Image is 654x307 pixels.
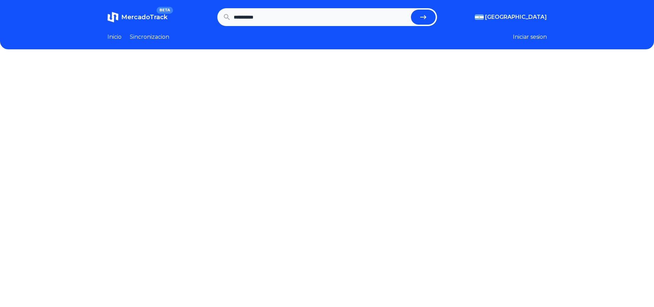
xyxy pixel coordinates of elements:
img: MercadoTrack [107,12,118,23]
span: MercadoTrack [121,13,168,21]
a: MercadoTrackBETA [107,12,168,23]
button: [GEOGRAPHIC_DATA] [475,13,547,21]
span: BETA [157,7,173,14]
span: [GEOGRAPHIC_DATA] [485,13,547,21]
a: Inicio [107,33,122,41]
button: Iniciar sesion [513,33,547,41]
img: Argentina [475,14,484,20]
a: Sincronizacion [130,33,169,41]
